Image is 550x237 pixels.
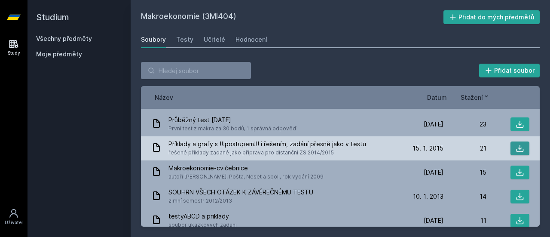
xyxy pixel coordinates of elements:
span: [DATE] [424,168,443,177]
h2: Makroekonomie (3MI404) [141,10,443,24]
div: Uživatel [5,219,23,226]
div: 11 [443,216,486,225]
span: [DATE] [424,216,443,225]
span: Stažení [461,93,483,102]
a: Study [2,34,26,61]
span: zimní semestr 2012/2013 [168,197,313,205]
button: Přidat soubor [479,64,540,77]
div: 14 [443,192,486,201]
div: Testy [176,35,193,44]
div: 23 [443,120,486,129]
a: Testy [176,31,193,48]
span: soubor ukazkovych zadani [168,221,237,229]
span: 15. 1. 2015 [412,144,443,153]
span: testyABCD a priklady [168,212,237,221]
div: Study [8,50,20,56]
span: řešené příklady zadané jako příprava pro distanční ZS 2014/2015 [168,148,366,157]
div: Hodnocení [235,35,267,44]
span: 10. 1. 2013 [413,192,443,201]
a: Uživatel [2,204,26,230]
span: Průběžný test [DATE] [168,116,296,124]
input: Hledej soubor [141,62,251,79]
a: Hodnocení [235,31,267,48]
a: Všechny předměty [36,35,92,42]
div: Soubory [141,35,166,44]
span: [DATE] [424,120,443,129]
div: Učitelé [204,35,225,44]
span: Příklady a grafy s !!!postupem!!! i řešením, zadání přesně jako v testu [168,140,366,148]
span: Moje předměty [36,50,82,58]
span: První test z makra za 30 bodů, 1 správná odpověď [168,124,296,133]
span: autoři [PERSON_NAME], Pošta, Neset a spol., rok vydání 2009 [168,172,324,181]
span: Makroekonomie-cvičebnice [168,164,324,172]
a: Soubory [141,31,166,48]
button: Název [155,93,173,102]
button: Datum [427,93,447,102]
div: 21 [443,144,486,153]
span: SOUHRN VŠECH OTÁZEK K ZÁVĚREČNÉMU TESTU [168,188,313,197]
a: Učitelé [204,31,225,48]
div: 15 [443,168,486,177]
button: Stažení [461,93,490,102]
button: Přidat do mých předmětů [443,10,540,24]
